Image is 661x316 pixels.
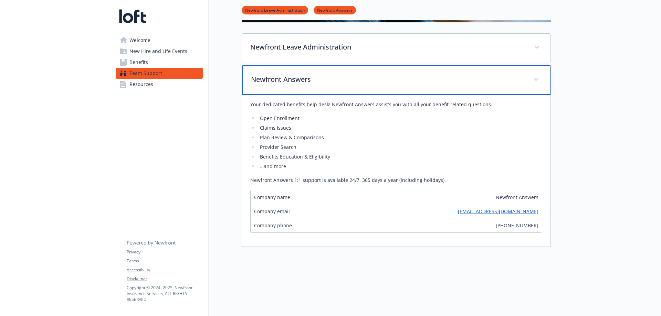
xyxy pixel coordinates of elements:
a: New Hire and Life Events [116,46,203,57]
a: Terms [127,258,202,264]
a: Privacy [127,249,202,255]
a: [EMAIL_ADDRESS][DOMAIN_NAME] [458,208,538,215]
span: Resources [129,79,153,90]
li: Claims Issues [258,124,542,132]
a: Newfront Leave Administration [242,7,308,13]
span: Welcome [129,35,150,46]
a: Disclaimer [127,276,202,282]
div: Newfront Answers [242,65,550,95]
span: Company phone [254,222,292,229]
li: Plan Review & Comparisons [258,133,542,142]
a: Newfront Answers [314,7,356,13]
div: Newfront Leave Administration [242,34,550,62]
a: Accessibility [127,267,202,273]
li: …and more [258,162,542,171]
li: Benefits Education & Eligibility [258,153,542,161]
p: Newfront Answers [251,74,525,85]
span: Benefits [129,57,148,68]
a: Resources [116,79,203,90]
li: Open Enrollment [258,114,542,122]
li: Provider Search [258,143,542,151]
span: New Hire and Life Events [129,46,187,57]
p: Newfront Answers 1:1 support is available 24/7, 365 days a year (including holidays). [250,176,542,184]
span: Newfront Answers [496,194,538,201]
p: Newfront Leave Administration [250,42,526,52]
div: Newfront Answers [242,95,550,247]
span: Company name [254,194,290,201]
span: Team Support [129,68,162,79]
a: Welcome [116,35,203,46]
p: Copyright © 2024 - 2025 , Newfront Insurance Services, ALL RIGHTS RESERVED [127,285,202,302]
p: Your dedicated benefits help desk! Newfront Answers assists you with all your benefit-related que... [250,100,542,109]
a: Team Support [116,68,203,79]
a: Benefits [116,57,203,68]
span: Company email [254,208,290,215]
span: [PHONE_NUMBER] [496,222,538,229]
